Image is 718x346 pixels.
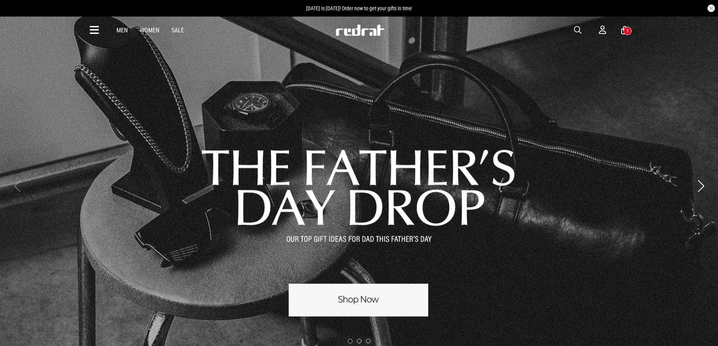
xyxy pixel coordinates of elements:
div: 5 [626,28,629,34]
a: Sale [171,27,184,34]
a: Men [116,27,128,34]
a: 5 [621,26,628,34]
button: Next slide [696,178,706,194]
img: Redrat logo [335,24,385,36]
span: [DATE] is [DATE]! Order now to get your gifts in time [306,5,412,11]
button: Previous slide [12,178,22,194]
a: Women [140,27,159,34]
